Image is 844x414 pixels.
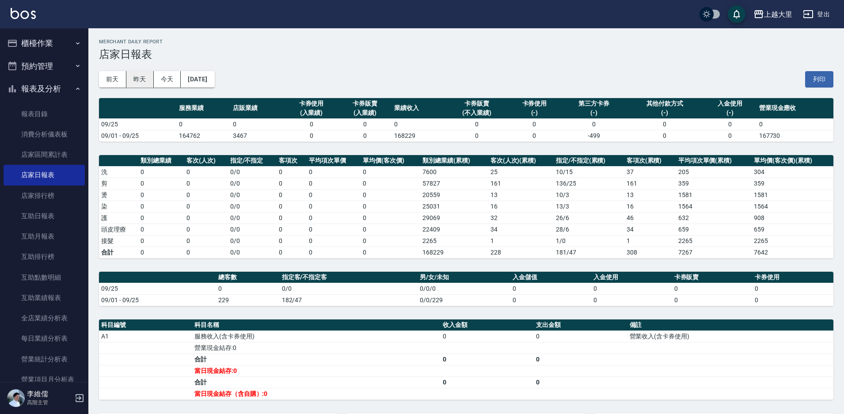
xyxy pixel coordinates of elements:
[752,247,833,258] td: 7642
[676,166,752,178] td: 205
[392,118,446,130] td: 0
[4,77,85,100] button: 報表及分析
[799,6,833,23] button: 登出
[554,178,624,189] td: 136 / 25
[216,294,280,306] td: 229
[338,130,392,141] td: 0
[340,108,390,118] div: (入業績)
[728,5,745,23] button: save
[228,166,277,178] td: 0 / 0
[752,212,833,224] td: 908
[361,247,420,258] td: 0
[280,294,418,306] td: 182/47
[287,99,336,108] div: 卡券使用
[4,144,85,165] a: 店家區間累計表
[534,376,627,388] td: 0
[752,189,833,201] td: 1581
[99,235,138,247] td: 接髮
[510,108,559,118] div: (-)
[307,201,361,212] td: 0
[361,212,420,224] td: 0
[624,178,676,189] td: 161
[184,201,228,212] td: 0
[192,319,441,331] th: 科目名稱
[184,178,228,189] td: 0
[4,186,85,206] a: 店家排行榜
[554,189,624,201] td: 10 / 3
[138,247,184,258] td: 0
[11,8,36,19] img: Logo
[510,283,591,294] td: 0
[277,247,307,258] td: 0
[805,71,833,87] button: 列印
[488,155,554,167] th: 客次(人次)(累積)
[629,108,701,118] div: (-)
[624,224,676,235] td: 34
[277,155,307,167] th: 客項次
[392,130,446,141] td: 168229
[420,224,488,235] td: 22409
[554,247,624,258] td: 181/47
[672,272,753,283] th: 卡券販賣
[624,166,676,178] td: 37
[4,288,85,308] a: 互助業績報表
[138,189,184,201] td: 0
[192,353,441,365] td: 合計
[418,283,510,294] td: 0/0/0
[228,155,277,167] th: 指定/不指定
[624,189,676,201] td: 13
[420,235,488,247] td: 2265
[307,155,361,167] th: 平均項次單價
[285,130,338,141] td: 0
[184,224,228,235] td: 0
[99,118,177,130] td: 09/25
[7,389,25,407] img: Person
[676,235,752,247] td: 2265
[624,155,676,167] th: 客項次(累積)
[307,224,361,235] td: 0
[99,71,126,87] button: 前天
[752,178,833,189] td: 359
[448,108,506,118] div: (不入業績)
[99,39,833,45] h2: Merchant Daily Report
[624,212,676,224] td: 46
[280,283,418,294] td: 0/0
[561,118,626,130] td: 0
[676,212,752,224] td: 632
[231,130,285,141] td: 3467
[420,178,488,189] td: 57827
[627,118,703,130] td: 0
[216,272,280,283] th: 總客數
[277,212,307,224] td: 0
[361,201,420,212] td: 0
[231,118,285,130] td: 0
[752,155,833,167] th: 單均價(客次價)(累積)
[181,71,214,87] button: [DATE]
[184,235,228,247] td: 0
[4,247,85,267] a: 互助排行榜
[676,224,752,235] td: 659
[672,294,753,306] td: 0
[184,166,228,178] td: 0
[510,294,591,306] td: 0
[228,201,277,212] td: 0 / 0
[510,99,559,108] div: 卡券使用
[563,108,624,118] div: (-)
[554,212,624,224] td: 26 / 6
[561,130,626,141] td: -499
[554,224,624,235] td: 28 / 6
[184,212,228,224] td: 0
[27,399,72,406] p: 高階主管
[488,189,554,201] td: 13
[307,166,361,178] td: 0
[4,328,85,349] a: 每日業績分析表
[624,247,676,258] td: 308
[703,130,757,141] td: 0
[277,224,307,235] td: 0
[4,32,85,55] button: 櫃檯作業
[418,294,510,306] td: 0/0/229
[420,212,488,224] td: 29069
[4,308,85,328] a: 全店業績分析表
[757,98,833,119] th: 營業現金應收
[228,235,277,247] td: 0 / 0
